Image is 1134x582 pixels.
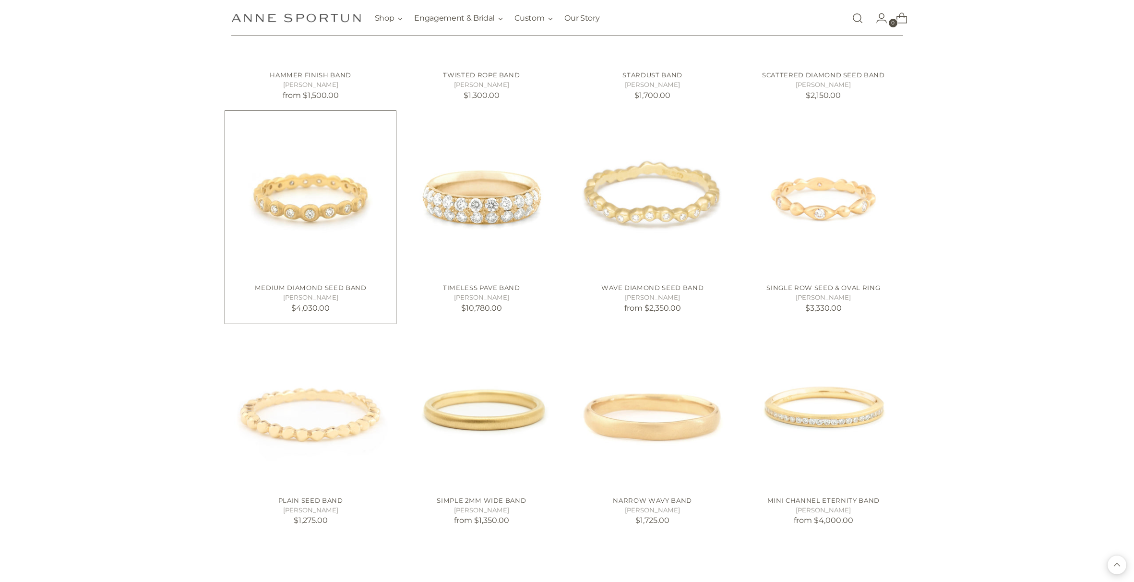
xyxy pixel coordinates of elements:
img: Plain Seed Band - Anne Sportun Fine Jewellery [231,329,390,488]
a: Mini Channel Eternity Band [767,497,880,504]
a: Medium Diamond Seed Band [231,117,390,276]
button: Back to top [1108,556,1126,574]
img: Wave Diamond Seed Band - Anne Sportun Fine Jewellery [573,117,732,276]
p: from $2,350.00 [573,303,732,314]
h5: [PERSON_NAME] [231,80,390,90]
p: from $1,350.00 [402,515,561,526]
span: $2,150.00 [806,91,841,100]
a: Timeless Pave Band [443,284,520,291]
a: Anne Sportun Fine Jewellery [231,13,361,23]
a: Mini Channel Eternity Band [744,329,903,488]
h5: [PERSON_NAME] [402,80,561,90]
img: Mini Eternity Band - Anne Sportun Fine Jewellery [744,329,903,488]
a: Go to the account page [868,9,887,28]
button: Engagement & Bridal [414,8,503,29]
a: Plain Seed Band [278,497,343,504]
a: Narrow Wavy Band [573,329,732,488]
h5: [PERSON_NAME] [231,293,390,303]
span: $3,330.00 [805,303,842,313]
h5: [PERSON_NAME] [744,293,903,303]
h5: [PERSON_NAME] [573,293,732,303]
p: from $4,000.00 [744,515,903,526]
a: Hammer Finish Band [270,71,351,79]
a: Wave Diamond Seed Band [601,284,704,291]
img: Simple 2mm Wide Band - Anne Sportun Fine Jewellery [402,329,561,488]
h5: [PERSON_NAME] [573,80,732,90]
a: Twisted Rope Band [443,71,520,79]
span: $1,700.00 [634,91,670,100]
a: Open cart modal [888,9,907,28]
a: Narrow Wavy Band [613,497,692,504]
button: Custom [514,8,553,29]
a: Single Row Seed & Oval Ring [744,117,903,276]
span: $10,780.00 [461,303,502,313]
p: from $1,500.00 [231,90,390,101]
img: Narrow Wavy Band - Anne Sportun Fine Jewellery [573,329,732,488]
a: Single Row Seed & Oval Ring [766,284,880,291]
h5: [PERSON_NAME] [402,293,561,303]
a: Open search modal [848,9,867,28]
span: $1,300.00 [464,91,500,100]
img: Medium Diamond Seed Band - Anne Sportun Fine Jewellery [231,117,390,276]
span: $4,030.00 [291,303,330,313]
h5: [PERSON_NAME] [744,80,903,90]
span: 0 [889,19,897,27]
a: Wave Diamond Seed Band [573,117,732,276]
h5: [PERSON_NAME] [573,506,732,515]
button: Shop [375,8,403,29]
a: Plain Seed Band [231,329,390,488]
a: Scattered Diamond Seed Band [762,71,885,79]
img: Single Row Seed & Oval Ring - Anne Sportun Fine Jewellery [744,117,903,276]
span: $1,725.00 [635,516,669,525]
a: Simple 2mm Wide Band [437,497,526,504]
h5: [PERSON_NAME] [402,506,561,515]
span: $1,275.00 [294,516,328,525]
a: Our Story [564,8,599,29]
a: Simple 2mm Wide Band [402,329,561,488]
h5: [PERSON_NAME] [744,506,903,515]
a: Stardust Band [622,71,682,79]
a: Timeless Pave Band [402,117,561,276]
h5: [PERSON_NAME] [231,506,390,515]
a: Medium Diamond Seed Band [255,284,367,291]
